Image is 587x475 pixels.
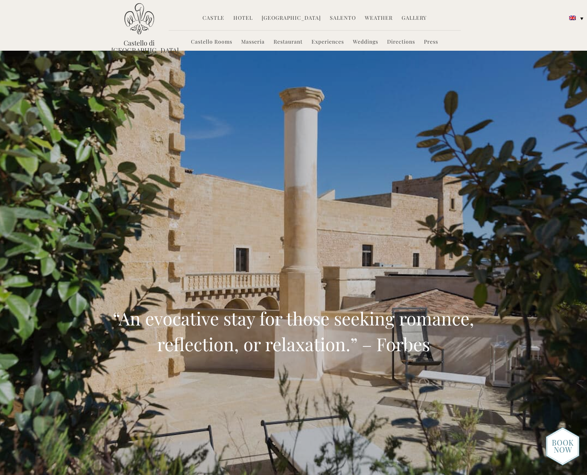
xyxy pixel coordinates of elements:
[241,38,265,47] a: Masseria
[569,16,576,20] img: English
[113,306,474,356] span: “An evocative stay for those seeking romance, reflection, or relaxation.” – Forbes
[402,14,427,23] a: Gallery
[312,38,344,47] a: Experiences
[330,14,356,23] a: Salento
[353,38,378,47] a: Weddings
[202,14,224,23] a: Castle
[124,3,154,35] img: Castello di Ugento
[233,14,253,23] a: Hotel
[274,38,303,47] a: Restaurant
[191,38,232,47] a: Castello Rooms
[111,39,167,54] a: Castello di [GEOGRAPHIC_DATA]
[424,38,438,47] a: Press
[387,38,415,47] a: Directions
[262,14,321,23] a: [GEOGRAPHIC_DATA]
[546,427,580,466] img: new-booknow.png
[365,14,393,23] a: Weather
